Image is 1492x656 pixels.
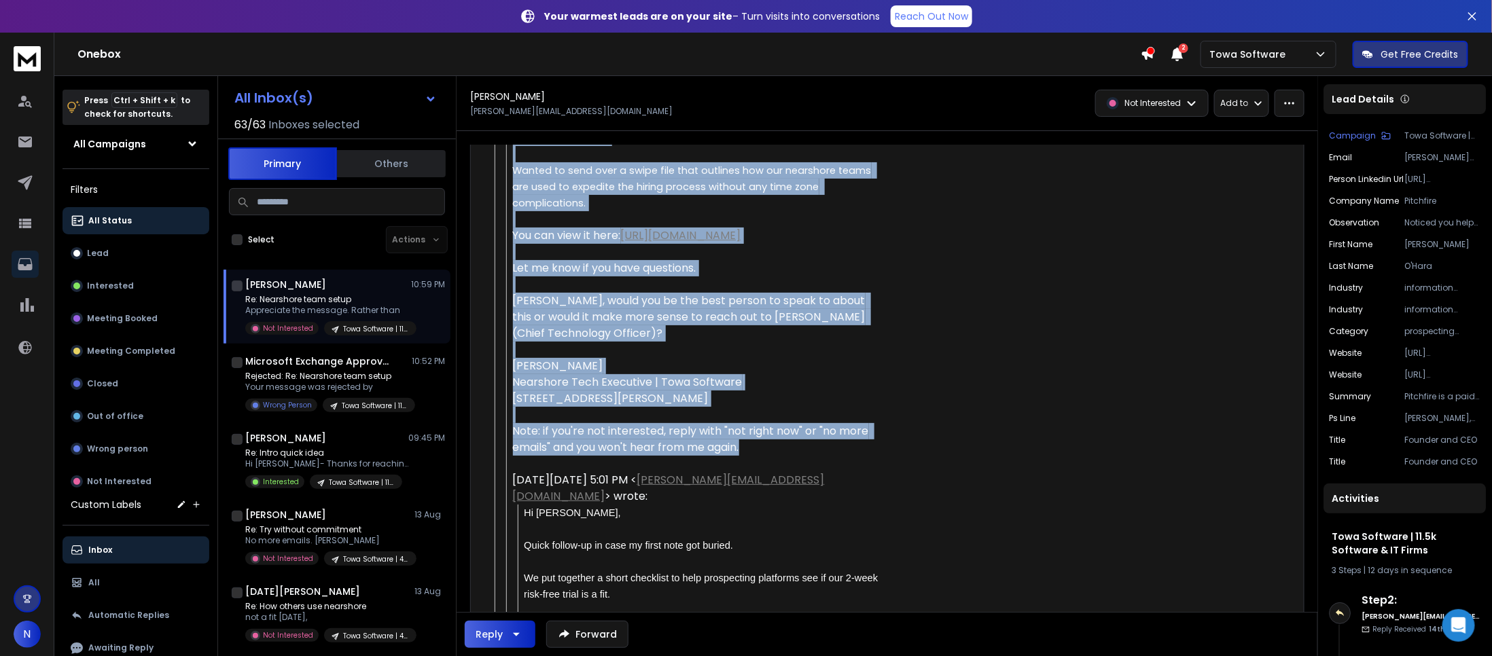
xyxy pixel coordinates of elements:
p: Not Interested [263,630,313,640]
p: Automatic Replies [88,610,169,621]
button: Closed [63,370,209,397]
h1: [PERSON_NAME] [470,90,545,103]
p: Awaiting Reply [88,642,154,653]
p: website [1330,348,1362,359]
p: Press to check for shortcuts. [84,94,190,121]
p: Re: How others use nearshore [245,601,408,612]
p: Towa Software [1209,48,1291,61]
p: Interested [87,280,134,291]
p: Appreciate the message. Rather than [245,305,408,316]
button: Interested [63,272,209,299]
button: Meeting Completed [63,338,209,365]
h1: [PERSON_NAME] [245,431,326,445]
p: Meeting Completed [87,346,175,357]
p: Founder and CEO [1405,435,1481,445]
p: Company Name [1330,196,1400,206]
span: 2 [1179,43,1188,53]
p: 10:52 PM [412,356,445,367]
p: Founder and CEO [1405,456,1481,467]
p: All Status [88,215,132,226]
p: 10:59 PM [411,279,445,290]
p: Website [1330,369,1362,380]
p: 09:45 PM [408,433,445,443]
p: Closed [87,378,118,389]
button: N [14,621,41,648]
p: [PERSON_NAME][EMAIL_ADDRESS][DOMAIN_NAME] [470,106,673,117]
button: Forward [546,621,628,648]
p: Lead [87,248,109,259]
div: [PERSON_NAME] Nearshore Tech Executive | Towa Software [STREET_ADDRESS][PERSON_NAME] [513,358,887,407]
p: Not Interested [87,476,152,487]
div: Activities [1324,484,1487,513]
button: Out of office [63,403,209,430]
p: Wrong person [87,443,148,454]
p: Campaign [1330,130,1376,141]
p: information technology & services [1405,304,1481,315]
p: Reach Out Now [895,10,968,23]
button: Automatic Replies [63,602,209,629]
p: Hi [PERSON_NAME]- Thanks for reaching [245,458,408,469]
p: industry [1330,283,1364,293]
p: 13 Aug [414,586,445,597]
p: Towa Software | 11.5k Software & IT Firms [329,477,394,488]
p: [PERSON_NAME][EMAIL_ADDRESS][DOMAIN_NAME] [1405,152,1481,163]
p: Rejected: Re: Nearshore team setup [245,371,408,382]
p: [URL][DOMAIN_NAME] [1405,174,1481,185]
p: Observation [1330,217,1380,228]
h1: Microsoft Exchange Approval Assistant [245,354,395,368]
button: All [63,569,209,596]
h1: All Campaigns [73,137,146,151]
p: 13 Aug [414,509,445,520]
a: Reach Out Now [891,5,972,27]
p: Title [1330,456,1346,467]
img: logo [14,46,41,71]
p: [PERSON_NAME] [1405,239,1481,250]
h3: Custom Labels [71,498,141,511]
h6: Step 2 : [1362,592,1481,608]
p: [PERSON_NAME], would you be the best person to speak to about this or would it make more sense to... [1405,413,1481,424]
a: [URL][DOMAIN_NAME] [621,227,741,243]
p: Add to [1220,98,1248,109]
p: information technology & services [1405,283,1481,293]
span: Wanted to send over a swipe file that outlines how our nearshore teams are used to expedite the h... [513,164,874,210]
h6: [PERSON_NAME][EMAIL_ADDRESS][DOMAIN_NAME] [1362,611,1481,621]
p: Towa Software | 11.5k Software & IT Firms [1405,130,1481,141]
p: Re: Try without commitment [245,524,408,535]
div: Let me know if you have questions. [513,244,887,276]
div: Note: if you're not interested, reply with "not right now" or "no more emails" and you won't hear... [513,423,887,456]
p: Noticed you help B2B teams build sales pipelines through engaging conversations. [1405,217,1481,228]
span: Hi [PERSON_NAME], [524,507,621,518]
p: Towa Software | 4.7k Software & IT Firms [343,554,408,564]
p: Not Interested [1124,98,1181,109]
p: Summary [1330,391,1372,402]
span: Quick follow-up in case my first note got buried. [524,540,733,551]
h1: All Inbox(s) [234,91,313,105]
button: Others [337,149,446,179]
a: [PERSON_NAME][EMAIL_ADDRESS][DOMAIN_NAME] [513,472,825,504]
p: Out of office [87,411,143,422]
span: Ctrl + Shift + k [111,92,177,108]
p: [URL][DOMAIN_NAME] [1405,348,1481,359]
div: [PERSON_NAME], would you be the best person to speak to about this or would it make more sense to... [513,293,887,342]
p: Meeting Booked [87,313,158,324]
h1: [DATE][PERSON_NAME] [245,585,360,598]
p: title [1330,435,1346,445]
div: Open Intercom Messenger [1442,609,1475,642]
div: [DATE][DATE] 5:01 PM < > wrote: [513,472,887,505]
p: [URL][DOMAIN_NAME] [1405,369,1481,380]
p: First Name [1330,239,1373,250]
p: Lead Details [1332,92,1395,106]
button: Reply [465,621,535,648]
button: Wrong person [63,435,209,462]
h1: Onebox [77,46,1141,62]
p: Inbox [88,545,112,555]
p: Towa Software | 11.5k Software & IT Firms [342,401,407,411]
strong: Your warmest leads are on your site [544,10,732,23]
p: Pitchfire [1405,196,1481,206]
p: Category [1330,326,1369,337]
p: Email [1330,152,1353,163]
h1: Towa Software | 11.5k Software & IT Firms [1332,530,1478,557]
p: not a fit [DATE], [245,612,408,623]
